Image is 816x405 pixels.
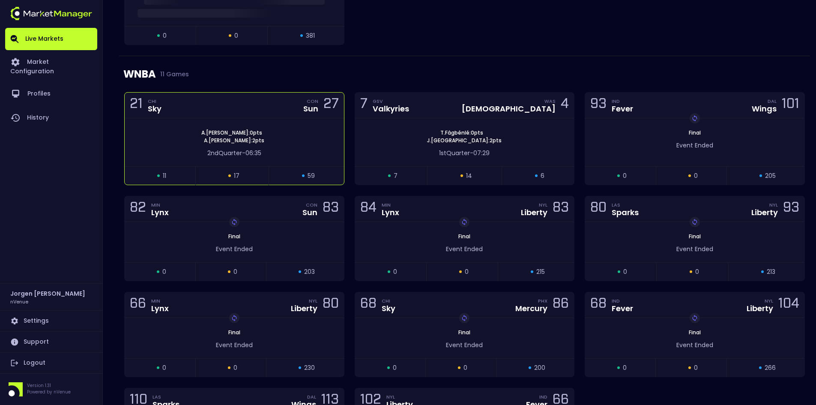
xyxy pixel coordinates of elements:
[5,50,97,82] a: Market Configuration
[360,297,377,313] div: 68
[10,7,92,20] img: logo
[590,201,607,217] div: 80
[323,201,339,217] div: 83
[394,171,398,180] span: 7
[456,233,473,240] span: Final
[303,105,318,113] div: Sun
[769,201,778,208] div: NYL
[691,115,698,122] img: replayImg
[148,98,161,105] div: CHI
[544,98,556,105] div: WAS
[541,171,544,180] span: 6
[27,389,71,395] p: Powered by nVenue
[151,297,169,304] div: MIN
[553,201,569,217] div: 83
[323,97,339,113] div: 27
[446,341,483,349] span: Event Ended
[207,149,242,157] span: 2nd Quarter
[466,171,472,180] span: 14
[424,137,504,144] span: J . [GEOGRAPHIC_DATA] : 2 pts
[539,201,547,208] div: NYL
[382,209,399,216] div: Lynx
[473,149,490,157] span: 07:29
[767,267,775,276] span: 213
[226,233,243,240] span: Final
[676,341,713,349] span: Event Ended
[148,105,161,113] div: Sky
[373,105,409,113] div: Valkyries
[130,297,146,313] div: 66
[233,363,237,372] span: 0
[521,209,547,216] div: Liberty
[536,267,545,276] span: 215
[539,393,547,400] div: IND
[765,363,776,372] span: 266
[623,171,627,180] span: 0
[306,31,315,40] span: 381
[561,97,569,113] div: 4
[130,97,143,113] div: 21
[162,267,166,276] span: 0
[201,137,267,144] span: A . [PERSON_NAME] : 2 pts
[590,297,607,313] div: 68
[156,71,189,78] span: 11 Games
[5,353,97,373] a: Logout
[553,297,569,313] div: 86
[386,393,413,400] div: NYL
[151,305,169,312] div: Lynx
[152,393,179,400] div: LAS
[123,56,806,92] div: WNBA
[231,315,238,321] img: replayImg
[373,98,409,105] div: GSV
[463,363,467,372] span: 0
[242,149,245,157] span: -
[676,141,713,150] span: Event Ended
[765,171,776,180] span: 205
[439,149,470,157] span: 1st Quarter
[234,31,238,40] span: 0
[534,363,545,372] span: 200
[778,297,799,313] div: 104
[382,297,395,304] div: CHI
[302,209,317,216] div: Sun
[5,106,97,130] a: History
[747,305,773,312] div: Liberty
[323,297,339,313] div: 80
[752,105,777,113] div: Wings
[234,171,239,180] span: 17
[623,267,627,276] span: 0
[307,393,316,400] div: DAL
[226,329,243,336] span: Final
[233,267,237,276] span: 0
[393,267,397,276] span: 0
[5,332,97,352] a: Support
[162,363,166,372] span: 0
[623,363,627,372] span: 0
[382,305,395,312] div: Sky
[691,219,698,225] img: replayImg
[515,305,547,312] div: Mercury
[306,201,317,208] div: CON
[751,209,778,216] div: Liberty
[216,341,253,349] span: Event Ended
[163,31,167,40] span: 0
[360,97,368,113] div: 7
[308,171,315,180] span: 59
[130,201,146,217] div: 82
[694,171,698,180] span: 0
[612,201,639,208] div: LAS
[612,297,633,304] div: IND
[10,298,28,305] h3: nVenue
[782,97,799,113] div: 101
[438,129,486,137] span: T . Fágbénlé : 0 pts
[5,28,97,50] a: Live Markets
[612,98,633,105] div: IND
[10,289,85,298] h2: Jorgen [PERSON_NAME]
[307,98,318,105] div: CON
[304,267,315,276] span: 203
[304,363,315,372] span: 230
[686,329,703,336] span: Final
[456,329,473,336] span: Final
[686,129,703,136] span: Final
[5,311,97,331] a: Settings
